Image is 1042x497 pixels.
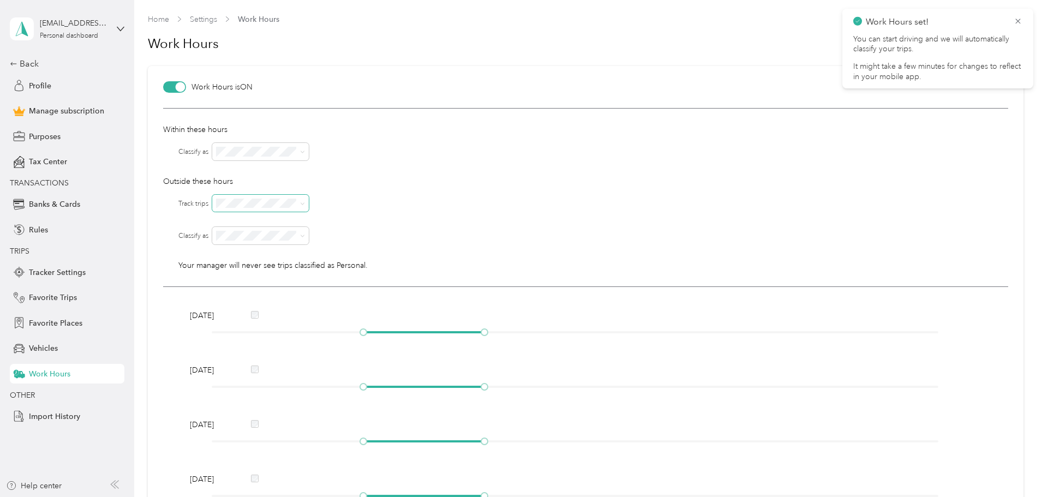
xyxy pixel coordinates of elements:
[178,199,208,209] label: Track trips
[190,364,228,376] span: [DATE]
[29,267,86,278] span: Tracker Settings
[190,14,217,25] span: Settings
[29,411,80,422] span: Import History
[148,31,219,57] h1: Work Hours
[40,33,98,39] div: Personal dashboard
[29,368,70,380] span: Work Hours
[178,260,1008,271] p: Your manager will never see trips classified as Personal.
[190,419,228,430] span: [DATE]
[190,310,228,321] span: [DATE]
[29,318,82,329] span: Favorite Places
[853,62,1022,81] p: It might take a few minutes for changes to reflect in your mobile app.
[29,292,77,303] span: Favorite Trips
[178,147,208,157] label: Classify as
[163,124,1008,135] p: Within these hours
[163,176,1008,187] p: Outside these hours
[238,14,279,25] span: Work Hours
[29,199,80,210] span: Banks & Cards
[29,105,104,117] span: Manage subscription
[981,436,1042,497] iframe: Everlance-gr Chat Button Frame
[866,15,1005,29] p: Work Hours set!
[178,231,208,241] label: Classify as
[10,247,29,256] span: TRIPS
[191,81,253,93] span: Work Hours is ON
[29,156,67,167] span: Tax Center
[148,15,169,24] a: Home
[29,80,51,92] span: Profile
[6,480,62,492] button: Help center
[29,224,48,236] span: Rules
[10,178,69,188] span: TRANSACTIONS
[29,131,61,142] span: Purposes
[10,57,119,70] div: Back
[29,343,58,354] span: Vehicles
[853,34,1022,62] p: You can start driving and we will automatically classify your trips.
[190,474,228,485] span: [DATE]
[10,391,35,400] span: OTHER
[40,17,108,29] div: [EMAIL_ADDRESS][DOMAIN_NAME]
